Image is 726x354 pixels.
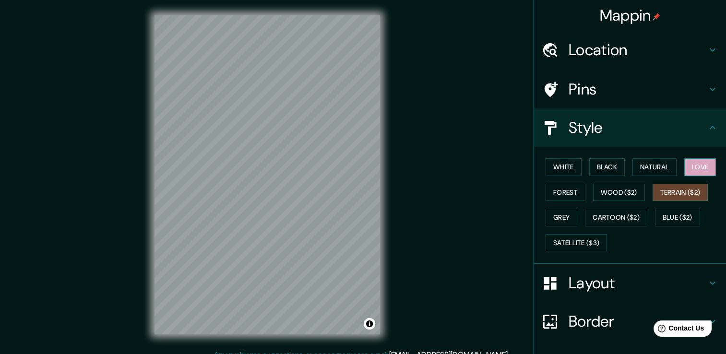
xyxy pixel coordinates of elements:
button: Forest [546,184,585,201]
button: Grey [546,209,577,226]
h4: Border [569,312,707,331]
button: Terrain ($2) [653,184,708,201]
div: Location [534,31,726,69]
button: Satellite ($3) [546,234,607,252]
button: Natural [632,158,677,176]
button: Love [684,158,716,176]
div: Border [534,302,726,341]
div: Pins [534,70,726,108]
button: Black [589,158,625,176]
div: Style [534,108,726,147]
div: Layout [534,264,726,302]
button: White [546,158,582,176]
h4: Pins [569,80,707,99]
h4: Mappin [600,6,661,25]
button: Toggle attribution [364,318,375,330]
iframe: Help widget launcher [641,317,715,343]
img: pin-icon.png [653,13,660,21]
h4: Style [569,118,707,137]
canvas: Map [155,15,380,334]
h4: Location [569,40,707,59]
button: Wood ($2) [593,184,645,201]
button: Cartoon ($2) [585,209,647,226]
button: Blue ($2) [655,209,700,226]
h4: Layout [569,273,707,293]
